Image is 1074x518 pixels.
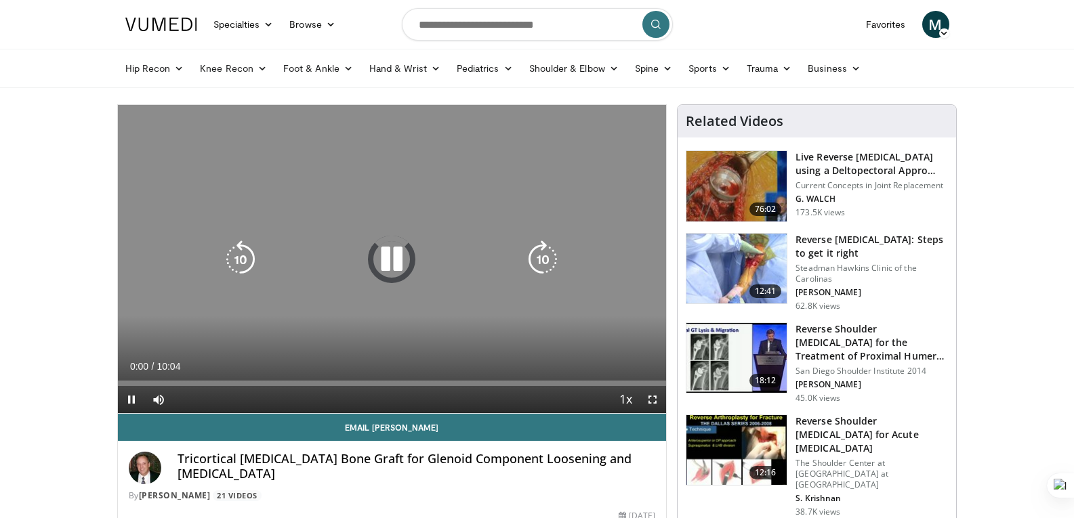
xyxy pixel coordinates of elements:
[680,55,739,82] a: Sports
[125,18,197,31] img: VuMedi Logo
[402,8,673,41] input: Search topics, interventions
[686,150,948,222] a: 76:02 Live Reverse [MEDICAL_DATA] using a Deltopectoral Appro… Current Concepts in Joint Replacem...
[152,361,154,372] span: /
[796,301,840,311] p: 62.8K views
[639,386,666,413] button: Fullscreen
[739,55,800,82] a: Trauma
[449,55,521,82] a: Pediatrics
[118,414,667,441] a: Email [PERSON_NAME]
[205,11,282,38] a: Specialties
[796,366,948,376] p: San Diego Shoulder Institute 2014
[118,105,667,414] video-js: Video Player
[796,506,840,517] p: 38.7K views
[118,381,667,386] div: Progress Bar
[749,374,782,387] span: 18:12
[118,386,145,413] button: Pause
[686,415,787,485] img: butch_reverse_arthroplasty_3.png.150x105_q85_crop-smart_upscale.jpg
[858,11,914,38] a: Favorites
[117,55,192,82] a: Hip Recon
[686,323,787,393] img: Q2xRg7exoPLTwO8X4xMDoxOjA4MTsiGN.150x105_q85_crop-smart_upscale.jpg
[796,207,845,218] p: 173.5K views
[361,55,449,82] a: Hand & Wrist
[800,55,869,82] a: Business
[281,11,344,38] a: Browse
[796,233,948,260] h3: Reverse [MEDICAL_DATA]: Steps to get it right
[796,150,948,177] h3: Live Reverse [MEDICAL_DATA] using a Deltopectoral Appro…
[796,393,840,404] p: 45.0K views
[796,458,948,490] p: The Shoulder Center at [GEOGRAPHIC_DATA] at [GEOGRAPHIC_DATA]
[130,361,148,372] span: 0:00
[796,493,948,504] p: S. Krishnan
[612,386,639,413] button: Playback Rate
[627,55,680,82] a: Spine
[686,233,948,311] a: 12:41 Reverse [MEDICAL_DATA]: Steps to get it right Steadman Hawkins Clinic of the Carolinas [PER...
[521,55,627,82] a: Shoulder & Elbow
[922,11,949,38] a: M
[157,361,180,372] span: 10:04
[145,386,172,413] button: Mute
[749,284,782,298] span: 12:41
[796,414,948,455] h3: Reverse Shoulder [MEDICAL_DATA] for Acute [MEDICAL_DATA]
[129,490,656,502] div: By
[686,113,783,129] h4: Related Videos
[139,490,211,501] a: [PERSON_NAME]
[749,466,782,479] span: 12:16
[686,234,787,304] img: 326034_0000_1.png.150x105_q85_crop-smart_upscale.jpg
[213,490,262,502] a: 21 Videos
[129,452,161,484] img: Avatar
[796,180,948,191] p: Current Concepts in Joint Replacement
[796,263,948,284] p: Steadman Hawkins Clinic of the Carolinas
[749,202,782,216] span: 76:02
[192,55,275,82] a: Knee Recon
[796,287,948,298] p: [PERSON_NAME]
[275,55,361,82] a: Foot & Ankle
[178,452,656,481] h4: Tricortical [MEDICAL_DATA] Bone Graft for Glenoid Component Loosening and [MEDICAL_DATA]
[686,151,787,221] img: 684033_3.png.150x105_q85_crop-smart_upscale.jpg
[686,414,948,517] a: 12:16 Reverse Shoulder [MEDICAL_DATA] for Acute [MEDICAL_DATA] The Shoulder Center at [GEOGRAPHIC...
[796,322,948,363] h3: Reverse Shoulder [MEDICAL_DATA] for the Treatment of Proximal Humeral …
[796,194,948,204] p: G. WALCH
[686,322,948,404] a: 18:12 Reverse Shoulder [MEDICAL_DATA] for the Treatment of Proximal Humeral … San Diego Shoulder ...
[796,379,948,390] p: [PERSON_NAME]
